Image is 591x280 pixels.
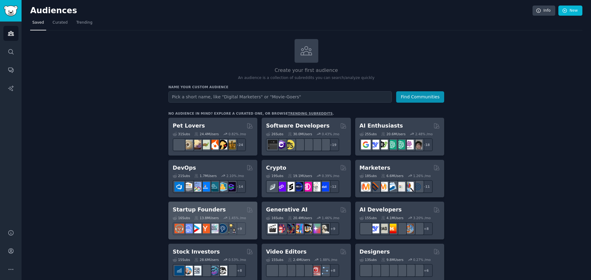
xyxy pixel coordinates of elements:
img: web3 [294,182,303,191]
img: aivideo [268,224,277,233]
div: 15 Sub s [266,258,283,262]
img: swingtrading [218,266,227,275]
img: LangChain [361,224,371,233]
img: starryai [311,224,320,233]
h2: Video Editors [266,248,307,256]
img: content_marketing [361,182,371,191]
img: VideoEditors [294,266,303,275]
h2: Startup Founders [173,206,226,214]
div: 16 Sub s [266,216,283,220]
img: platformengineering [209,182,219,191]
img: OnlineMarketing [413,182,422,191]
img: Trading [200,266,210,275]
div: 2.10 % /mo [227,174,244,178]
div: 9.8M Users [381,258,404,262]
img: AWS_Certified_Experts [183,182,193,191]
img: GummySearch logo [4,6,18,16]
h2: Audiences [30,6,533,16]
button: Find Communities [396,91,444,103]
div: 21 Sub s [173,174,190,178]
div: 20.6M Users [381,132,405,136]
img: ballpython [183,140,193,149]
img: deepdream [285,224,295,233]
img: growmybusiness [226,224,236,233]
img: herpetology [175,140,184,149]
img: dogbreed [226,140,236,149]
div: 1.46 % /mo [322,216,340,220]
div: 13.8M Users [194,216,219,220]
div: + 8 [420,222,433,235]
div: 1.26 % /mo [413,174,431,178]
img: Rag [378,224,388,233]
img: startup [192,224,201,233]
img: CryptoNews [311,182,320,191]
a: Info [533,6,555,16]
img: dividends [175,266,184,275]
img: indiehackers [209,224,219,233]
img: chatgpt_promptDesign [387,140,396,149]
div: 28.6M Users [194,258,219,262]
h2: DevOps [173,164,196,172]
div: 18 Sub s [360,174,377,178]
h2: Software Developers [266,122,329,130]
a: Trending [74,18,94,30]
div: + 6 [420,264,433,277]
img: technicalanalysis [226,266,236,275]
img: 0xPolygon [276,182,286,191]
img: chatgpt_prompts_ [396,140,405,149]
div: 24.4M Users [194,132,219,136]
img: AIDevelopersSociety [413,224,422,233]
div: 31 Sub s [173,132,190,136]
img: GoogleGeminiAI [361,140,371,149]
img: typography [361,266,371,275]
img: googleads [396,182,405,191]
a: New [558,6,582,16]
img: Forex [192,266,201,275]
img: DreamBooth [320,224,329,233]
img: DeepSeek [370,224,379,233]
img: OpenSourceAI [396,224,405,233]
h2: Marketers [360,164,390,172]
img: ethstaker [285,182,295,191]
img: AskMarketing [378,182,388,191]
a: Curated [50,18,70,30]
div: + 8 [326,264,339,277]
h2: AI Developers [360,206,402,214]
img: bigseo [370,182,379,191]
img: leopardgeckos [192,140,201,149]
img: ArtificalIntelligence [413,140,422,149]
img: DeepSeek [370,140,379,149]
div: + 24 [233,138,246,151]
h2: Stock Investors [173,248,220,256]
img: reactnative [302,140,312,149]
img: azuredevops [175,182,184,191]
img: PlatformEngineers [226,182,236,191]
div: 0.39 % /mo [322,174,340,178]
img: dalle2 [276,224,286,233]
div: 25 Sub s [360,132,377,136]
div: + 8 [233,264,246,277]
img: turtle [200,140,210,149]
img: premiere [285,266,295,275]
div: + 19 [326,138,339,151]
img: PetAdvice [218,140,227,149]
div: 0.43 % /mo [322,132,340,136]
div: 13 Sub s [360,258,377,262]
img: SaaS [183,224,193,233]
img: Youtubevideo [311,266,320,275]
img: software [268,140,277,149]
div: + 12 [326,180,339,193]
div: 16 Sub s [173,216,190,220]
img: MistralAI [387,224,396,233]
img: defiblockchain [302,182,312,191]
img: AItoolsCatalog [378,140,388,149]
div: 15 Sub s [360,216,377,220]
span: Saved [32,20,44,26]
div: 30.0M Users [288,132,312,136]
div: 2.48 % /mo [415,132,433,136]
div: + 9 [326,222,339,235]
div: 4.1M Users [381,216,404,220]
img: OpenAIDev [404,140,414,149]
img: llmops [404,224,414,233]
img: ycombinator [200,224,210,233]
